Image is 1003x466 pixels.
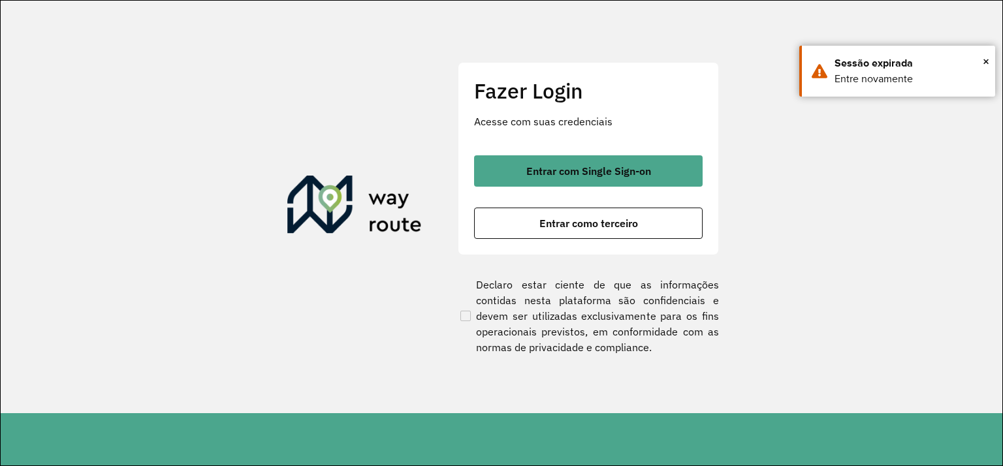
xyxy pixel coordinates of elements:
button: Close [983,52,989,71]
button: button [474,208,703,239]
img: Roteirizador AmbevTech [287,176,422,238]
span: Entrar com Single Sign-on [526,166,651,176]
button: button [474,155,703,187]
p: Acesse com suas credenciais [474,114,703,129]
label: Declaro estar ciente de que as informações contidas nesta plataforma são confidenciais e devem se... [458,277,719,355]
div: Sessão expirada [835,55,985,71]
span: × [983,52,989,71]
h2: Fazer Login [474,78,703,103]
span: Entrar como terceiro [539,218,638,228]
div: Entre novamente [835,71,985,87]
